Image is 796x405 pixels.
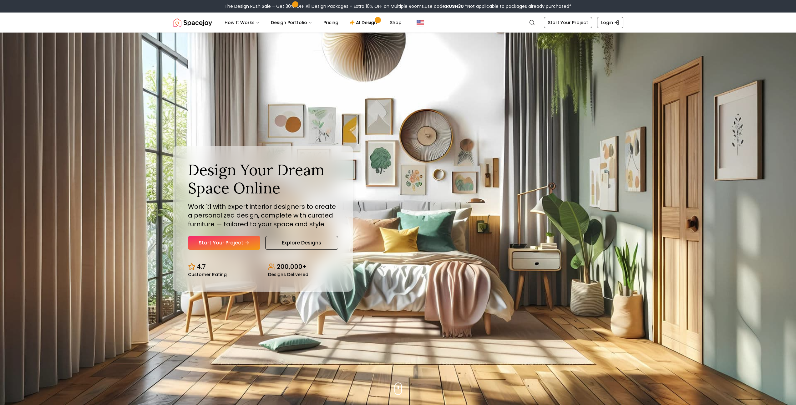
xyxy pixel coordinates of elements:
[173,16,212,29] a: Spacejoy
[417,19,424,26] img: United States
[220,16,407,29] nav: Main
[277,262,307,271] p: 200,000+
[446,3,464,9] b: RUSH30
[188,257,338,277] div: Design stats
[173,13,623,33] nav: Global
[188,236,260,250] a: Start Your Project
[464,3,571,9] span: *Not applicable to packages already purchased*
[188,272,227,277] small: Customer Rating
[385,16,407,29] a: Shop
[265,236,338,250] a: Explore Designs
[318,16,343,29] a: Pricing
[220,16,265,29] button: How It Works
[188,161,338,197] h1: Design Your Dream Space Online
[345,16,384,29] a: AI Design
[266,16,317,29] button: Design Portfolio
[425,3,464,9] span: Use code:
[544,17,592,28] a: Start Your Project
[188,202,338,228] p: Work 1:1 with expert interior designers to create a personalized design, complete with curated fu...
[173,16,212,29] img: Spacejoy Logo
[225,3,571,9] div: The Design Rush Sale – Get 30% OFF All Design Packages + Extra 10% OFF on Multiple Rooms.
[597,17,623,28] a: Login
[197,262,206,271] p: 4.7
[268,272,308,277] small: Designs Delivered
